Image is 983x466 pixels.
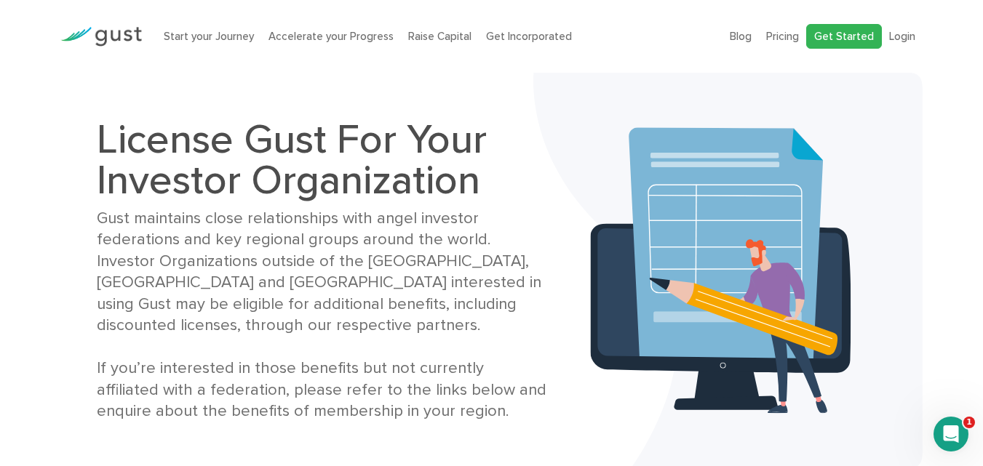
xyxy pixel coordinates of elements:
a: Pricing [766,30,799,43]
div: Gust maintains close relationships with angel investor federations and key regional groups around... [97,208,549,422]
a: Get Started [806,24,882,49]
a: Raise Capital [408,30,471,43]
a: Login [889,30,915,43]
a: Accelerate your Progress [268,30,394,43]
a: Blog [730,30,752,43]
img: Gust Logo [60,27,142,47]
h1: License Gust For Your Investor Organization [97,119,549,201]
iframe: Chat Widget [910,396,983,466]
a: Start your Journey [164,30,254,43]
a: Get Incorporated [486,30,572,43]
